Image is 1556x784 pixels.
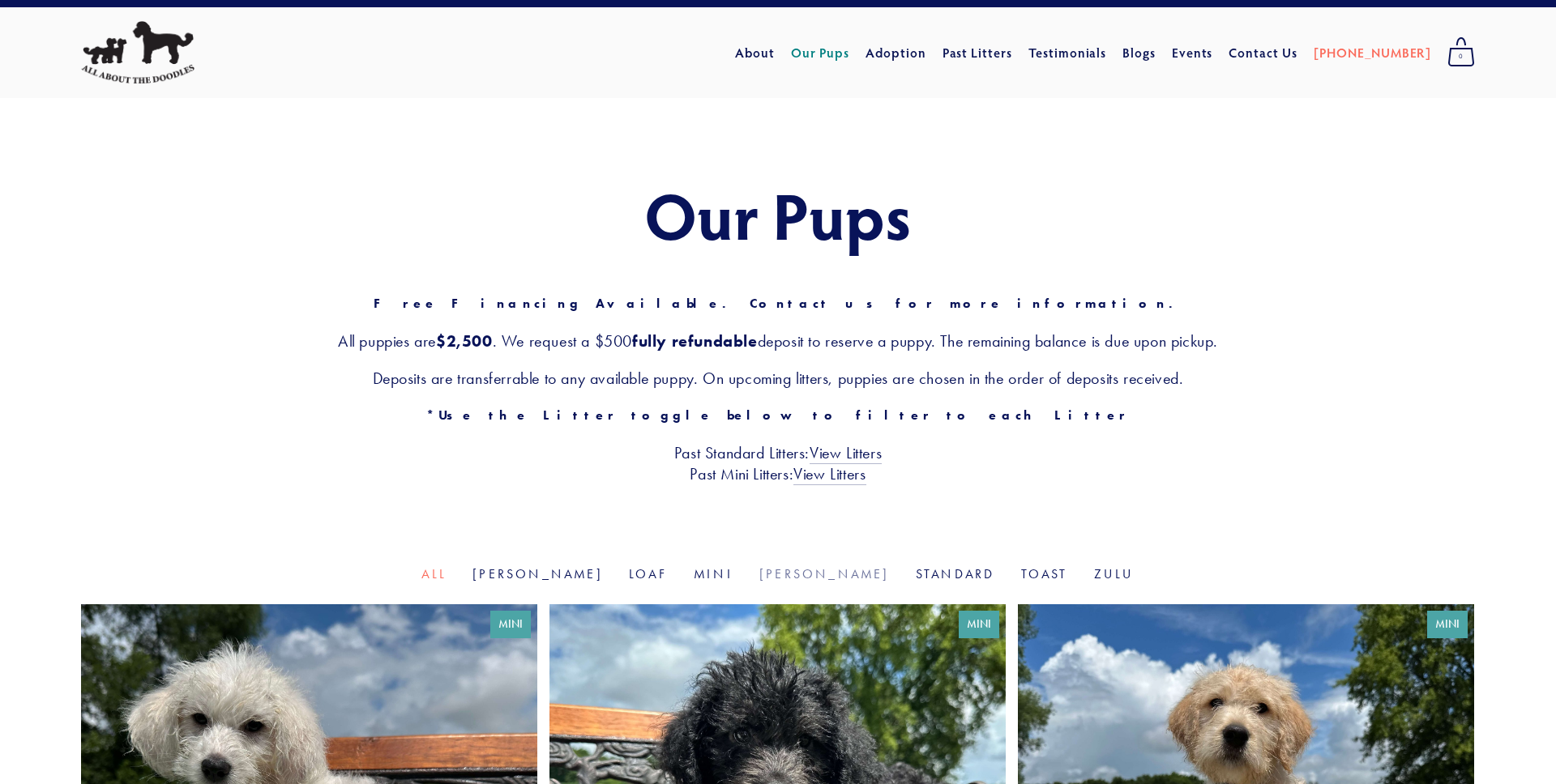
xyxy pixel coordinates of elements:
a: Toast [1021,566,1068,582]
a: Standard [916,566,995,582]
img: All About The Doodles [81,21,194,84]
h3: All puppies are . We request a $500 deposit to reserve a puppy. The remaining balance is due upon... [81,330,1475,352]
a: Adoption [866,38,926,67]
a: [PERSON_NAME] [472,566,603,582]
a: Past Litters [943,44,1013,61]
a: Events [1172,38,1213,67]
h1: Our Pups [81,179,1475,250]
h3: Deposits are transferrable to any available puppy. On upcoming litters, puppies are chosen in the... [81,368,1475,389]
a: All [421,566,447,582]
a: [PHONE_NUMBER] [1314,38,1431,67]
a: [PERSON_NAME] [759,566,890,582]
strong: Free Financing Available. Contact us for more information. [374,296,1183,311]
strong: *Use the Litter toggle below to filter to each Litter [426,407,1129,423]
a: Mini [694,566,733,582]
span: 0 [1447,46,1475,67]
a: Our Pups [791,38,850,67]
a: Testimonials [1028,38,1107,67]
a: 0 items in cart [1439,32,1483,73]
h3: Past Standard Litters: Past Mini Litters: [81,442,1475,484]
strong: $2,500 [436,331,493,351]
a: Contact Us [1229,38,1297,67]
a: About [735,38,775,67]
a: Loaf [629,566,668,582]
a: View Litters [810,443,882,464]
a: Blogs [1122,38,1156,67]
a: Zulu [1094,566,1135,582]
a: View Litters [793,464,866,485]
strong: fully refundable [632,331,758,351]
